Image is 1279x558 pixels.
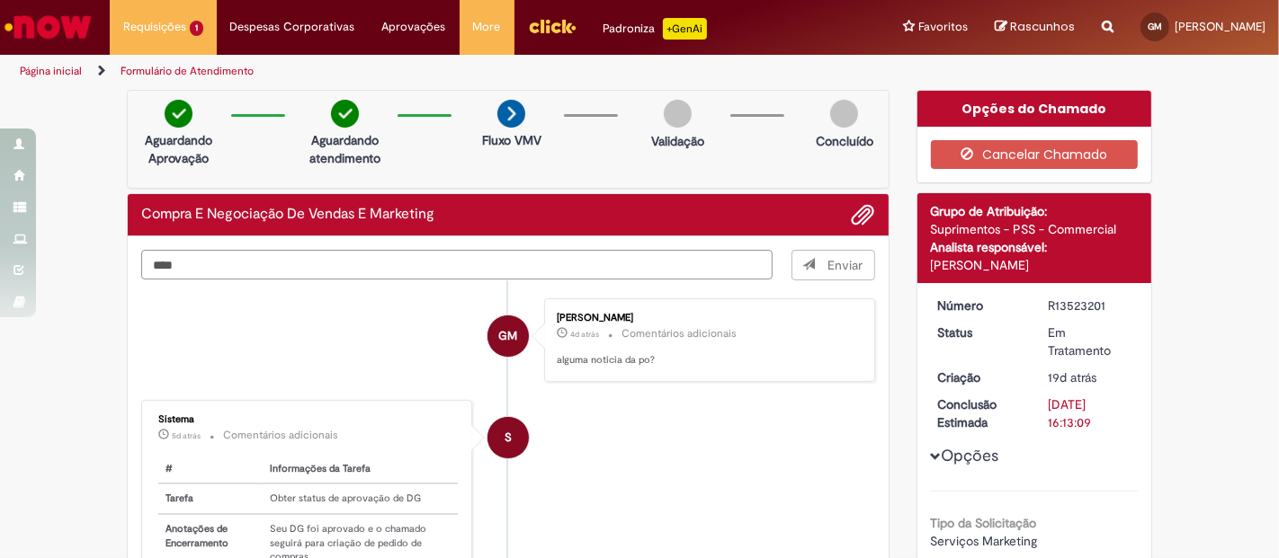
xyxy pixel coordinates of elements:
[925,368,1035,386] dt: Criação
[931,256,1139,274] div: [PERSON_NAME]
[1048,369,1096,385] time: 11/09/2025 15:13:02
[830,100,858,128] img: img-circle-grey.png
[604,18,707,40] div: Padroniza
[995,19,1075,36] a: Rascunhos
[158,414,458,425] div: Sistema
[487,417,529,458] div: System
[1048,368,1131,386] div: 11/09/2025 15:13:02
[123,18,186,36] span: Requisições
[497,100,525,128] img: arrow-next.png
[487,315,529,357] div: Gustavo Henrique Correa Monteiro
[2,9,94,45] img: ServiceNow
[816,132,873,150] p: Concluído
[622,326,737,341] small: Comentários adicionais
[505,416,512,459] span: S
[918,18,968,36] span: Favoritos
[931,140,1139,169] button: Cancelar Chamado
[141,250,773,279] textarea: Digite sua mensagem aqui...
[301,131,389,167] p: Aguardando atendimento
[13,55,839,88] ul: Trilhas de página
[263,455,458,484] th: Informações da Tarefa
[931,238,1139,256] div: Analista responsável:
[1048,395,1131,431] div: [DATE] 16:13:09
[651,132,704,150] p: Validação
[498,314,517,358] span: GM
[925,297,1035,314] dt: Número
[190,21,203,36] span: 1
[1048,297,1131,314] div: R13523201
[1048,369,1096,385] span: 19d atrás
[570,329,599,340] span: 4d atrás
[172,430,201,441] span: 5d atrás
[925,323,1035,341] dt: Status
[141,207,434,223] h2: Compra E Negociação De Vendas E Marketing Histórico de tíquete
[223,428,338,443] small: Comentários adicionais
[925,395,1035,431] dt: Conclusão Estimada
[663,18,707,40] p: +GenAi
[931,533,1038,549] span: Serviços Marketing
[557,353,856,368] p: alguma noticia da po?
[917,91,1152,127] div: Opções do Chamado
[473,18,501,36] span: More
[20,64,82,78] a: Página inicial
[121,64,254,78] a: Formulário de Atendimento
[1175,19,1266,34] span: [PERSON_NAME]
[931,202,1139,220] div: Grupo de Atribuição:
[158,483,263,514] th: Tarefa
[528,13,577,40] img: click_logo_yellow_360x200.png
[1010,18,1075,35] span: Rascunhos
[135,131,222,167] p: Aguardando Aprovação
[557,313,856,323] div: [PERSON_NAME]
[931,515,1037,531] b: Tipo da Solicitação
[165,100,192,128] img: check-circle-green.png
[1148,21,1162,32] span: GM
[158,455,263,484] th: #
[382,18,446,36] span: Aprovações
[482,131,541,149] p: Fluxo VMV
[230,18,355,36] span: Despesas Corporativas
[852,203,875,226] button: Adicionar anexos
[664,100,692,128] img: img-circle-grey.png
[931,220,1139,238] div: Suprimentos - PSS - Commercial
[263,483,458,514] td: Obter status de aprovação de DG
[331,100,359,128] img: check-circle-green.png
[1048,323,1131,359] div: Em Tratamento
[172,430,201,441] time: 25/09/2025 13:01:23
